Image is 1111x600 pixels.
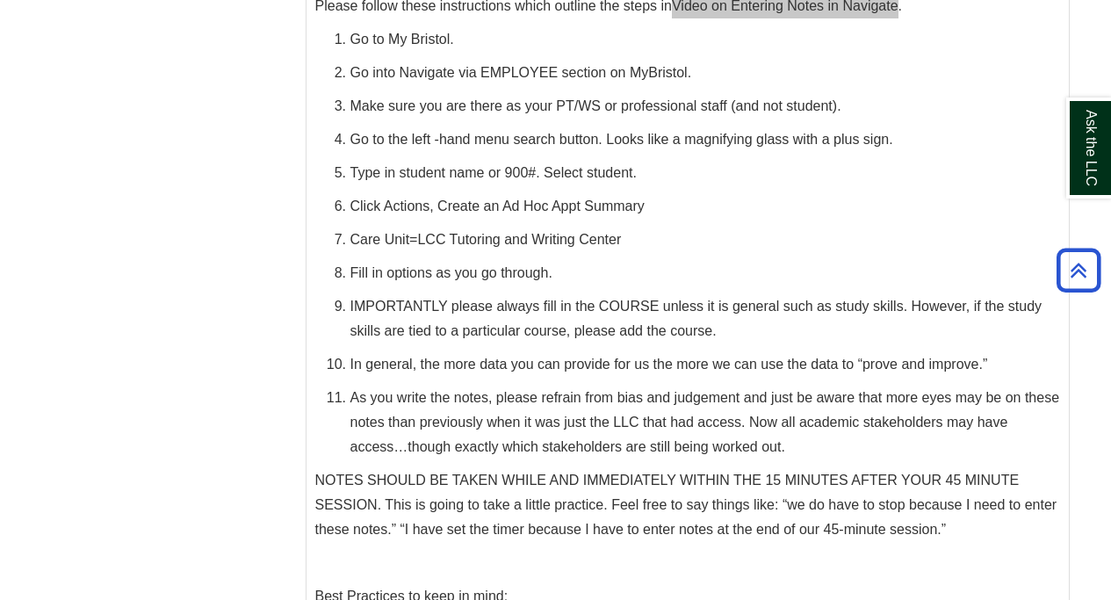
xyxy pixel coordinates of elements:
[350,352,1060,377] p: In general, the more data you can provide for us the more we can use the data to “prove and impro...
[350,127,1060,152] p: Go to the left -hand menu search button. Looks like a magnifying glass with a plus sign.
[350,94,1060,119] p: Make sure you are there as your PT/WS or professional staff (and not student).
[350,194,1060,219] p: Click Actions, Create an Ad Hoc Appt Summary
[1050,258,1107,282] a: Back to Top
[350,228,1060,252] p: Care Unit=LCC Tutoring and Writing Center
[350,61,1060,85] p: Go into Navigate via EMPLOYEE section on MyBristol.
[350,27,1060,52] p: Go to My Bristol.
[350,261,1060,286] p: Fill in options as you go through.
[315,468,1060,542] p: NOTES SHOULD BE TAKEN WHILE AND IMMEDIATELY WITHIN THE 15 MINUTES AFTER YOUR 45 MINUTE SESSION. T...
[350,386,1060,459] p: As you write the notes, please refrain from bias and judgement and just be aware that more eyes m...
[350,161,1060,185] p: Type in student name or 900#. Select student.
[350,294,1060,343] p: IMPORTANTLY please always fill in the COURSE unless it is general such as study skills. However, ...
